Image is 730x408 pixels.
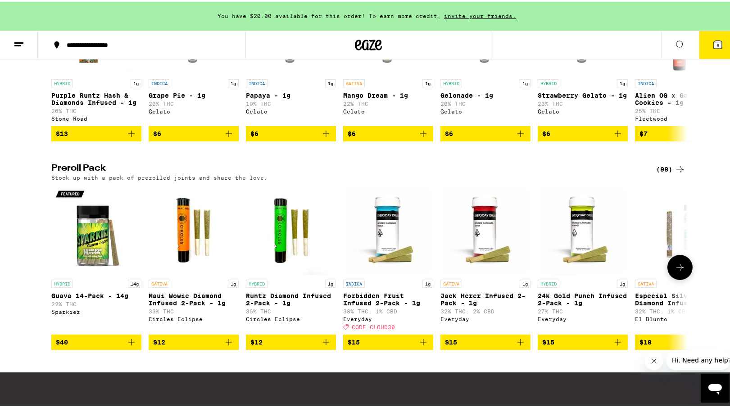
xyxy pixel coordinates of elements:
[639,128,648,136] span: $7
[250,128,258,136] span: $6
[153,337,165,344] span: $12
[343,183,433,273] img: Everyday - Forbidden Fruit Infused 2-Pack - 1g
[149,278,170,286] p: SATIVA
[542,128,550,136] span: $6
[246,90,336,97] p: Papaya - 1g
[149,90,239,97] p: Grape Pie - 1g
[149,314,239,320] div: Circles Eclipse
[343,124,433,140] button: Add to bag
[656,162,685,173] div: (98)
[667,349,730,368] iframe: Message from company
[635,106,725,112] p: 25% THC
[635,333,725,348] button: Add to bag
[538,314,628,320] div: Everyday
[51,183,141,333] a: Open page for Guava 14-Pack - 14g from Sparkiez
[343,333,433,348] button: Add to bag
[149,107,239,113] div: Gelato
[635,307,725,313] p: 32% THC: 1% CBD
[51,124,141,140] button: Add to bag
[635,290,725,305] p: Especial Silver: Verde Diamond Infused Blunt - 1.65g
[153,128,161,136] span: $6
[422,77,433,86] p: 1g
[131,77,141,86] p: 1g
[51,333,141,348] button: Add to bag
[51,290,141,298] p: Guava 14-Pack - 14g
[635,314,725,320] div: El Blunto
[520,278,530,286] p: 1g
[440,90,530,97] p: Gelonade - 1g
[343,278,365,286] p: INDICA
[343,314,433,320] div: Everyday
[635,114,725,120] div: Fleetwood
[440,290,530,305] p: Jack Herer Infused 2-Pack - 1g
[149,77,170,86] p: INDICA
[343,107,433,113] div: Gelato
[538,290,628,305] p: 24k Gold Punch Infused 2-Pack - 1g
[51,90,141,104] p: Purple Runtz Hash & Diamonds Infused - 1g
[51,114,141,120] div: Stone Road
[51,299,141,305] p: 22% THC
[445,128,453,136] span: $6
[246,124,336,140] button: Add to bag
[343,77,365,86] p: SATIVA
[149,333,239,348] button: Add to bag
[538,90,628,97] p: Strawberry Gelato - 1g
[348,128,356,136] span: $6
[246,307,336,313] p: 36% THC
[246,333,336,348] button: Add to bag
[635,90,725,104] p: Alien OG x Garlic Cookies - 1g
[51,77,73,86] p: HYBRID
[538,183,628,333] a: Open page for 24k Gold Punch Infused 2-Pack - 1g from Everyday
[440,99,530,105] p: 20% THC
[538,124,628,140] button: Add to bag
[538,307,628,313] p: 27% THC
[440,314,530,320] div: Everyday
[246,290,336,305] p: Runtz Diamond Infused 2-Pack - 1g
[538,77,559,86] p: HYBRID
[246,183,336,273] img: Circles Eclipse - Runtz Diamond Infused 2-Pack - 1g
[51,162,641,173] h2: Preroll Pack
[343,99,433,105] p: 22% THC
[246,278,268,286] p: HYBRID
[635,183,725,273] img: El Blunto - Especial Silver: Verde Diamond Infused Blunt - 1.65g
[128,278,141,286] p: 14g
[325,77,336,86] p: 1g
[149,307,239,313] p: 33% THC
[422,278,433,286] p: 1g
[440,107,530,113] div: Gelato
[617,278,628,286] p: 1g
[228,278,239,286] p: 1g
[246,77,268,86] p: INDICA
[250,337,263,344] span: $12
[51,278,73,286] p: HYBRID
[149,290,239,305] p: Maui Wowie Diamond Infused 2-Pack - 1g
[617,77,628,86] p: 1g
[701,372,730,401] iframe: Button to launch messaging window
[440,183,530,273] img: Everyday - Jack Herer Infused 2-Pack - 1g
[440,333,530,348] button: Add to bag
[343,307,433,313] p: 38% THC: 1% CBD
[441,11,519,17] span: invite your friends.
[520,77,530,86] p: 1g
[343,183,433,333] a: Open page for Forbidden Fruit Infused 2-Pack - 1g from Everyday
[445,337,457,344] span: $15
[246,99,336,105] p: 19% THC
[149,183,239,333] a: Open page for Maui Wowie Diamond Infused 2-Pack - 1g from Circles Eclipse
[538,99,628,105] p: 23% THC
[440,183,530,333] a: Open page for Jack Herer Infused 2-Pack - 1g from Everyday
[352,322,395,328] span: CODE CLOUD30
[635,183,725,333] a: Open page for Especial Silver: Verde Diamond Infused Blunt - 1.65g from El Blunto
[440,77,462,86] p: HYBRID
[51,173,268,179] p: Stock up with a pack of prerolled joints and share the love.
[639,337,652,344] span: $18
[56,128,68,136] span: $13
[56,337,68,344] span: $40
[149,124,239,140] button: Add to bag
[51,106,141,112] p: 26% THC
[246,314,336,320] div: Circles Eclipse
[246,107,336,113] div: Gelato
[343,290,433,305] p: Forbidden Fruit Infused 2-Pack - 1g
[228,77,239,86] p: 1g
[538,107,628,113] div: Gelato
[635,77,657,86] p: INDICA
